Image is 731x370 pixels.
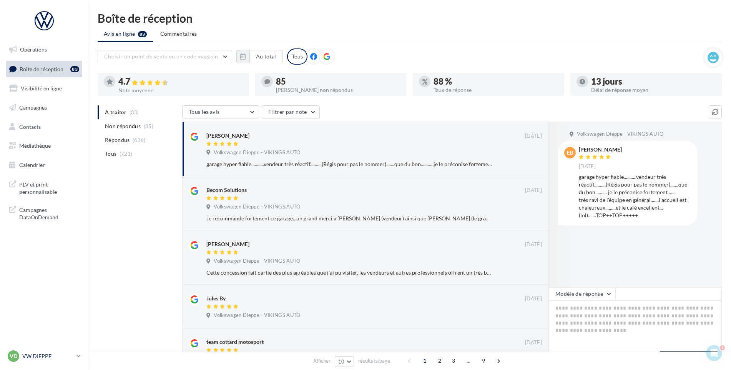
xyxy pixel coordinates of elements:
[579,163,596,170] span: [DATE]
[19,123,41,130] span: Contacts
[19,142,51,149] span: Médiathèque
[591,77,716,86] div: 13 jours
[10,352,17,360] span: VD
[567,149,573,157] span: EB
[5,61,84,77] a: Boîte de réception83
[5,80,84,97] a: Visibilité en ligne
[105,122,141,130] span: Non répondus
[22,352,73,360] p: VW DIEPPE
[525,187,542,194] span: [DATE]
[189,108,220,115] span: Tous les avis
[262,105,320,118] button: Filtrer par note
[98,12,722,24] div: Boîte de réception
[276,77,400,86] div: 85
[118,77,243,86] div: 4.7
[525,339,542,346] span: [DATE]
[447,355,460,367] span: 3
[160,30,197,38] span: Commentaires
[477,355,490,367] span: 9
[434,87,558,93] div: Taux de réponse
[525,241,542,248] span: [DATE]
[338,358,345,365] span: 10
[335,356,354,367] button: 10
[19,162,45,168] span: Calendrier
[105,150,116,158] span: Tous
[705,344,723,362] iframe: Intercom live chat
[104,53,218,60] span: Choisir un point de vente ou un code magasin
[120,151,133,157] span: (721)
[577,131,663,138] span: Volkswagen Dieppe - VIKINGS AUTO
[206,132,249,140] div: [PERSON_NAME]
[20,65,63,72] span: Boîte de réception
[5,119,84,135] a: Contacts
[118,88,243,93] div: Note moyenne
[206,240,249,248] div: [PERSON_NAME]
[144,123,153,129] span: (85)
[206,186,247,194] div: Becom Solutions
[236,50,283,63] button: Au total
[19,205,79,221] span: Campagnes DataOnDemand
[206,269,492,277] div: Cette concession fait partie des plus agréables que j'ai pu visiter, les vendeurs et autres profe...
[434,77,558,86] div: 88 %
[721,344,727,350] span: 1
[206,338,264,346] div: team cottard motosport
[206,295,226,302] div: Jules By
[5,100,84,116] a: Campagnes
[579,147,622,152] div: [PERSON_NAME]
[313,357,331,365] span: Afficher
[276,87,400,93] div: [PERSON_NAME] non répondus
[206,215,492,222] div: Je recommande fortement ce garage...un grand merci a [PERSON_NAME] (vendeur) ainsi que [PERSON_NA...
[182,105,259,118] button: Tous les avis
[214,312,300,319] span: Volkswagen Dieppe - VIKINGS AUTO
[6,349,82,363] a: VD VW DIEPPE
[419,355,431,367] span: 1
[21,85,62,92] span: Visibilité en ligne
[206,160,492,168] div: garage hyper fiable...........vendeur très réactif..........(Régis pour pas le nommer).......que ...
[133,137,146,143] span: (636)
[214,149,300,156] span: Volkswagen Dieppe - VIKINGS AUTO
[249,50,283,63] button: Au total
[462,355,475,367] span: ...
[579,173,691,219] div: garage hyper fiable...........vendeur très réactif..........(Régis pour pas le nommer).......que ...
[98,50,232,63] button: Choisir un point de vente ou un code magasin
[549,287,616,300] button: Modèle de réponse
[214,203,300,210] span: Volkswagen Dieppe - VIKINGS AUTO
[5,42,84,58] a: Opérations
[5,157,84,173] a: Calendrier
[287,48,307,65] div: Tous
[5,138,84,154] a: Médiathèque
[20,46,47,53] span: Opérations
[5,202,84,224] a: Campagnes DataOnDemand
[591,87,716,93] div: Délai de réponse moyen
[214,258,300,265] span: Volkswagen Dieppe - VIKINGS AUTO
[19,179,79,196] span: PLV et print personnalisable
[434,355,446,367] span: 2
[525,295,542,302] span: [DATE]
[19,104,47,111] span: Campagnes
[70,66,79,72] div: 83
[105,136,130,144] span: Répondus
[525,133,542,140] span: [DATE]
[358,357,390,365] span: résultats/page
[5,176,84,199] a: PLV et print personnalisable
